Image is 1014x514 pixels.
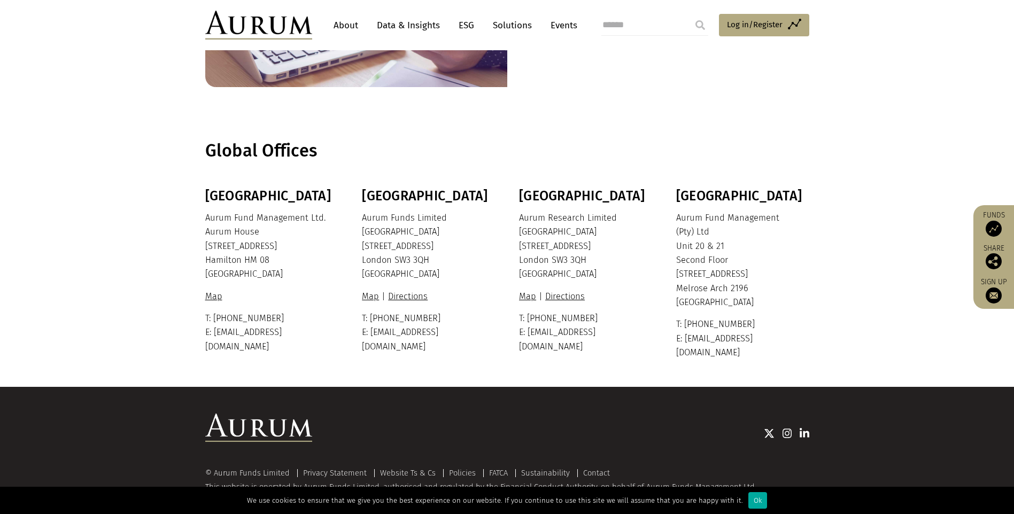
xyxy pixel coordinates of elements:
[205,469,809,501] div: This website is operated by Aurum Funds Limited, authorised and regulated by the Financial Conduc...
[380,468,436,478] a: Website Ts & Cs
[690,14,711,36] input: Submit
[303,468,367,478] a: Privacy Statement
[489,468,508,478] a: FATCA
[979,277,1009,303] a: Sign up
[727,18,783,31] span: Log in/Register
[519,290,649,303] p: |
[487,15,537,35] a: Solutions
[362,290,492,303] p: |
[449,468,476,478] a: Policies
[986,221,1002,237] img: Access Funds
[764,428,775,439] img: Twitter icon
[543,291,587,301] a: Directions
[371,15,445,35] a: Data & Insights
[519,188,649,204] h3: [GEOGRAPHIC_DATA]
[362,211,492,282] p: Aurum Funds Limited [GEOGRAPHIC_DATA] [STREET_ADDRESS] London SW3 3QH [GEOGRAPHIC_DATA]
[205,414,312,442] img: Aurum Logo
[205,141,807,161] h1: Global Offices
[519,211,649,282] p: Aurum Research Limited [GEOGRAPHIC_DATA] [STREET_ADDRESS] London SW3 3QH [GEOGRAPHIC_DATA]
[385,291,430,301] a: Directions
[676,211,807,310] p: Aurum Fund Management (Pty) Ltd Unit 20 & 21 Second Floor [STREET_ADDRESS] Melrose Arch 2196 [GEO...
[719,14,809,36] a: Log in/Register
[979,211,1009,237] a: Funds
[205,291,225,301] a: Map
[519,311,649,354] p: T: [PHONE_NUMBER] E: [EMAIL_ADDRESS][DOMAIN_NAME]
[583,468,610,478] a: Contact
[986,287,1002,303] img: Sign up to our newsletter
[205,188,336,204] h3: [GEOGRAPHIC_DATA]
[521,468,570,478] a: Sustainability
[362,188,492,204] h3: [GEOGRAPHIC_DATA]
[800,428,809,439] img: Linkedin icon
[979,245,1009,269] div: Share
[453,15,479,35] a: ESG
[986,253,1002,269] img: Share this post
[748,492,767,509] div: Ok
[205,469,295,477] div: © Aurum Funds Limited
[545,15,577,35] a: Events
[676,188,807,204] h3: [GEOGRAPHIC_DATA]
[205,311,336,354] p: T: [PHONE_NUMBER] E: [EMAIL_ADDRESS][DOMAIN_NAME]
[519,291,539,301] a: Map
[362,311,492,354] p: T: [PHONE_NUMBER] E: [EMAIL_ADDRESS][DOMAIN_NAME]
[783,428,792,439] img: Instagram icon
[362,291,382,301] a: Map
[205,211,336,282] p: Aurum Fund Management Ltd. Aurum House [STREET_ADDRESS] Hamilton HM 08 [GEOGRAPHIC_DATA]
[676,317,807,360] p: T: [PHONE_NUMBER] E: [EMAIL_ADDRESS][DOMAIN_NAME]
[205,11,312,40] img: Aurum
[328,15,363,35] a: About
